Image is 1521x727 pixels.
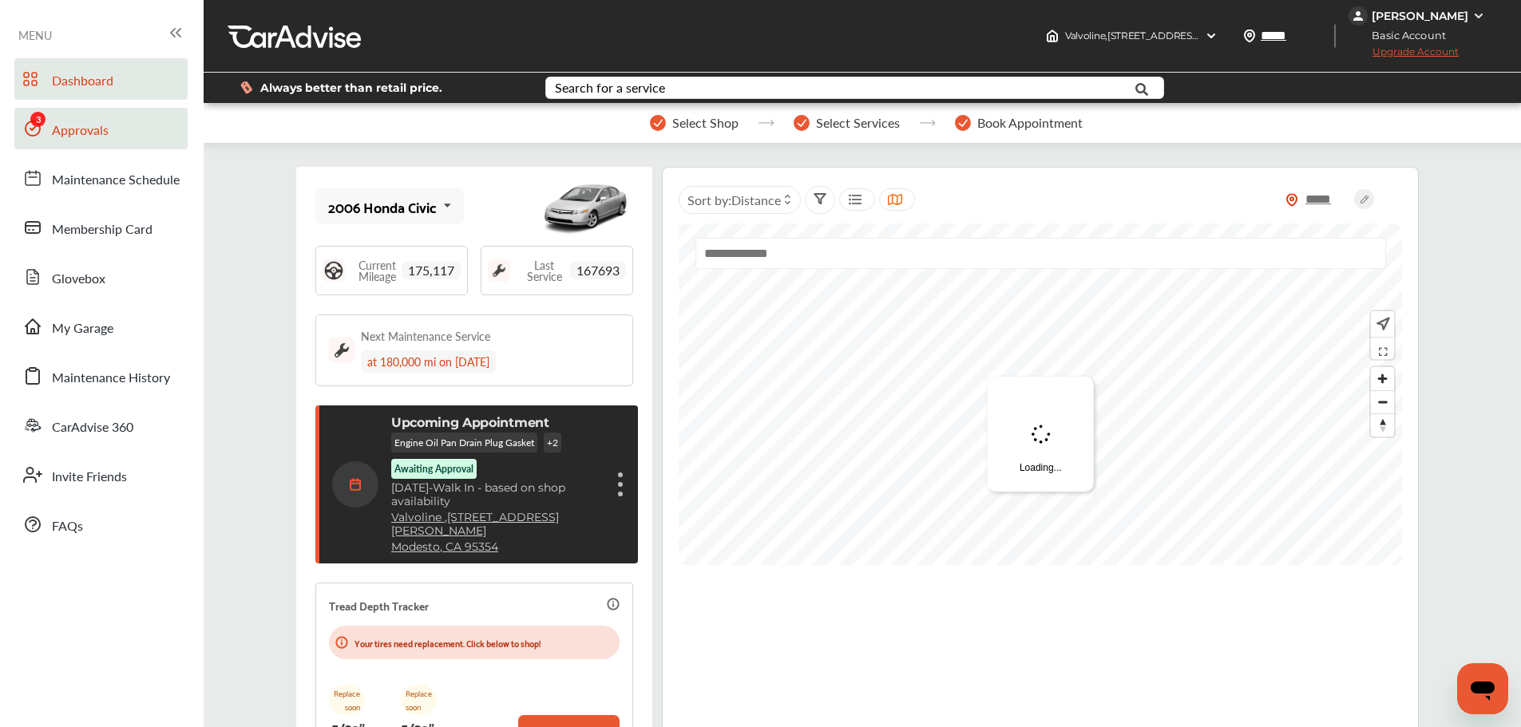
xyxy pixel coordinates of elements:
[488,259,510,282] img: maintenance_logo
[14,108,188,149] a: Approvals
[687,191,781,209] span: Sort by :
[52,219,152,240] span: Membership Card
[919,120,936,126] img: stepper-arrow.e24c07c6.svg
[1472,10,1485,22] img: WGsFRI8htEPBVLJbROoPRyZpYNWhNONpIPPETTm6eUC0GeLEiAAAAAElFTkSuQmCC
[544,433,561,452] p: + 2
[1372,9,1468,23] div: [PERSON_NAME]
[391,481,603,508] p: Walk In - based on shop availability
[1371,413,1394,437] button: Reset bearing to north
[52,467,127,488] span: Invite Friends
[355,635,541,650] p: Your tires need replacement. Click below to shop!
[332,461,378,508] img: calendar-icon.35d1de04.svg
[18,29,52,41] span: MENU
[14,405,188,446] a: CarAdvise 360
[52,318,113,339] span: My Garage
[1285,193,1298,207] img: location_vector_orange.38f05af8.svg
[329,596,429,614] p: Tread Depth Tracker
[329,338,355,363] img: maintenance_logo
[401,685,437,715] p: Replace soon
[955,115,971,131] img: stepper-checkmark.b5569197.svg
[1046,30,1059,42] img: header-home-logo.8d720a4f.svg
[1065,30,1369,41] span: Valvoline , [STREET_ADDRESS][PERSON_NAME] Modesto , CA 95354
[14,355,188,397] a: Maintenance History
[52,71,113,92] span: Dashboard
[1457,663,1508,714] iframe: Button to launch messaging window
[988,377,1094,492] div: Loading...
[14,256,188,298] a: Glovebox
[977,116,1083,130] span: Book Appointment
[52,269,105,290] span: Glovebox
[394,462,473,476] p: Awaiting Approval
[260,82,442,93] span: Always better than retail price.
[1334,24,1336,48] img: header-divider.bc55588e.svg
[353,259,402,282] span: Current Mileage
[537,171,633,243] img: mobile_3016_st0640_046.jpg
[1373,315,1390,333] img: recenter.ce011a49.svg
[429,480,433,495] span: -
[672,116,739,130] span: Select Shop
[14,306,188,347] a: My Garage
[329,685,365,715] p: Replace soon
[1349,6,1368,26] img: jVpblrzwTbfkPYzPPzSLxeg0AAAAASUVORK5CYII=
[679,223,1402,565] canvas: Map
[52,368,170,389] span: Maintenance History
[794,115,810,131] img: stepper-checkmark.b5569197.svg
[1349,45,1459,65] span: Upgrade Account
[52,516,83,537] span: FAQs
[1371,390,1394,413] button: Zoom out
[240,81,252,94] img: dollor_label_vector.a70140d1.svg
[731,191,781,209] span: Distance
[816,116,900,130] span: Select Services
[555,81,665,94] div: Search for a service
[1205,30,1218,42] img: header-down-arrow.9dd2ce7d.svg
[1371,391,1394,413] span: Zoom out
[361,328,490,344] div: Next Maintenance Service
[328,199,437,215] div: 2006 Honda Civic
[1243,30,1256,42] img: location_vector.a44bc228.svg
[1350,27,1458,44] span: Basic Account
[14,207,188,248] a: Membership Card
[1371,367,1394,390] button: Zoom in
[391,480,429,495] span: [DATE]
[52,121,109,141] span: Approvals
[361,350,496,373] div: at 180,000 mi on [DATE]
[758,120,774,126] img: stepper-arrow.e24c07c6.svg
[52,417,133,438] span: CarAdvise 360
[402,262,461,279] span: 175,117
[14,58,188,100] a: Dashboard
[650,115,666,131] img: stepper-checkmark.b5569197.svg
[52,170,180,191] span: Maintenance Schedule
[391,433,537,452] p: Engine Oil Pan Drain Plug Gasket
[14,157,188,199] a: Maintenance Schedule
[391,540,498,554] a: Modesto, CA 95354
[14,454,188,496] a: Invite Friends
[14,504,188,545] a: FAQs
[391,415,549,430] p: Upcoming Appointment
[518,259,570,282] span: Last Service
[570,262,626,279] span: 167693
[391,511,603,538] a: Valvoline ,[STREET_ADDRESS][PERSON_NAME]
[323,259,345,282] img: steering_logo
